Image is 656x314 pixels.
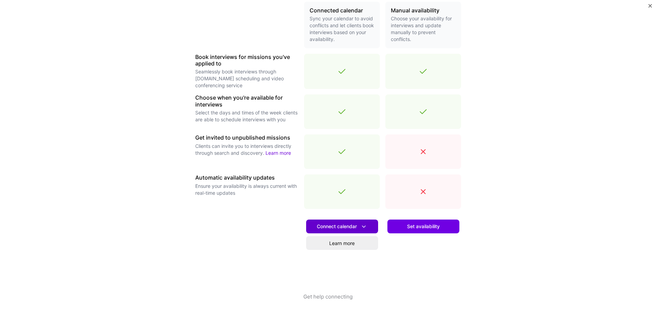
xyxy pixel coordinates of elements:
[195,109,299,123] p: Select the days and times of the week clients are able to schedule interviews with you
[195,134,299,141] h3: Get invited to unpublished missions
[391,15,456,43] p: Choose your availability for interviews and update manually to prevent conflicts.
[648,4,652,11] button: Close
[317,223,367,230] span: Connect calendar
[306,236,378,250] a: Learn more
[195,54,299,67] h3: Book interviews for missions you've applied to
[195,94,299,108] h3: Choose when you're available for interviews
[303,293,353,314] button: Get help connecting
[407,223,440,230] span: Set availability
[391,7,456,14] h3: Manual availability
[310,15,374,43] p: Sync your calendar to avoid conflicts and let clients book interviews based on your availability.
[265,150,291,156] a: Learn more
[195,68,299,89] p: Seamlessly book interviews through [DOMAIN_NAME] scheduling and video conferencing service
[360,223,367,230] i: icon DownArrowWhite
[195,143,299,156] p: Clients can invite you to interviews directly through search and discovery.
[310,7,374,14] h3: Connected calendar
[387,220,459,233] button: Set availability
[306,220,378,233] button: Connect calendar
[195,174,299,181] h3: Automatic availability updates
[195,183,299,196] p: Ensure your availability is always current with real-time updates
